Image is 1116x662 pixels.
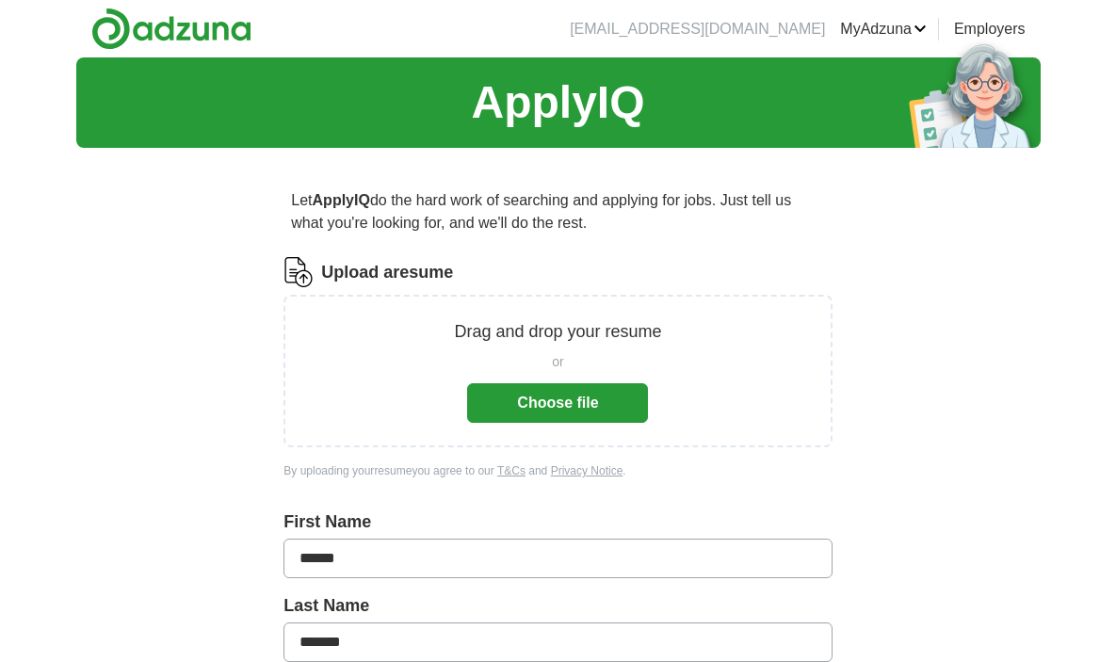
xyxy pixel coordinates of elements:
[497,464,526,477] a: T&Cs
[471,69,644,137] h1: ApplyIQ
[283,257,314,287] img: CV Icon
[454,319,661,345] p: Drag and drop your resume
[283,509,832,535] label: First Name
[954,18,1026,40] a: Employers
[840,18,927,40] a: MyAdzuna
[283,462,832,479] div: By uploading your resume you agree to our and .
[551,464,623,477] a: Privacy Notice
[321,260,453,285] label: Upload a resume
[467,383,648,423] button: Choose file
[91,8,251,50] img: Adzuna logo
[283,593,832,619] label: Last Name
[552,352,563,372] span: or
[313,192,370,208] strong: ApplyIQ
[570,18,825,40] li: [EMAIL_ADDRESS][DOMAIN_NAME]
[283,182,832,242] p: Let do the hard work of searching and applying for jobs. Just tell us what you're looking for, an...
